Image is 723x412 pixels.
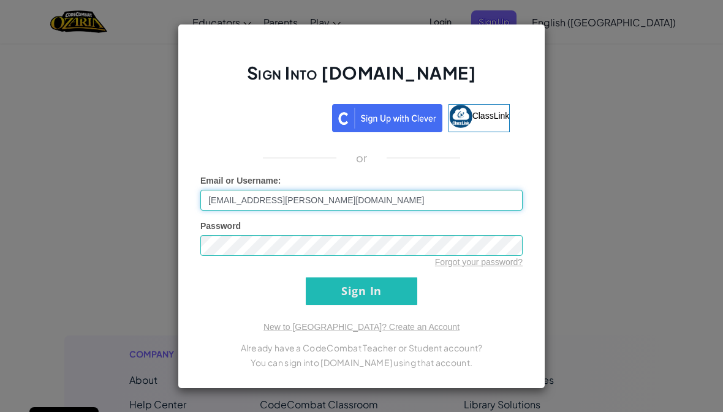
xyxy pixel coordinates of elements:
[200,340,523,355] p: Already have a CodeCombat Teacher or Student account?
[200,61,523,97] h2: Sign Into [DOMAIN_NAME]
[449,105,472,128] img: classlink-logo-small.png
[207,103,332,130] iframe: Sign in with Google Button
[213,103,326,130] div: Sign in with Google. Opens in new tab
[471,12,711,181] iframe: Sign in with Google Dialogue
[200,174,281,187] label: :
[200,176,278,185] span: Email or Username
[306,277,417,305] input: Sign In
[263,322,460,332] a: New to [GEOGRAPHIC_DATA]? Create an Account
[200,221,241,231] span: Password
[213,104,326,132] a: Sign in with Google. Opens in new tab
[435,257,523,267] a: Forgot your password?
[356,151,368,165] p: or
[332,104,442,132] img: clever_sso_button@2x.png
[200,355,523,370] p: You can sign into [DOMAIN_NAME] using that account.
